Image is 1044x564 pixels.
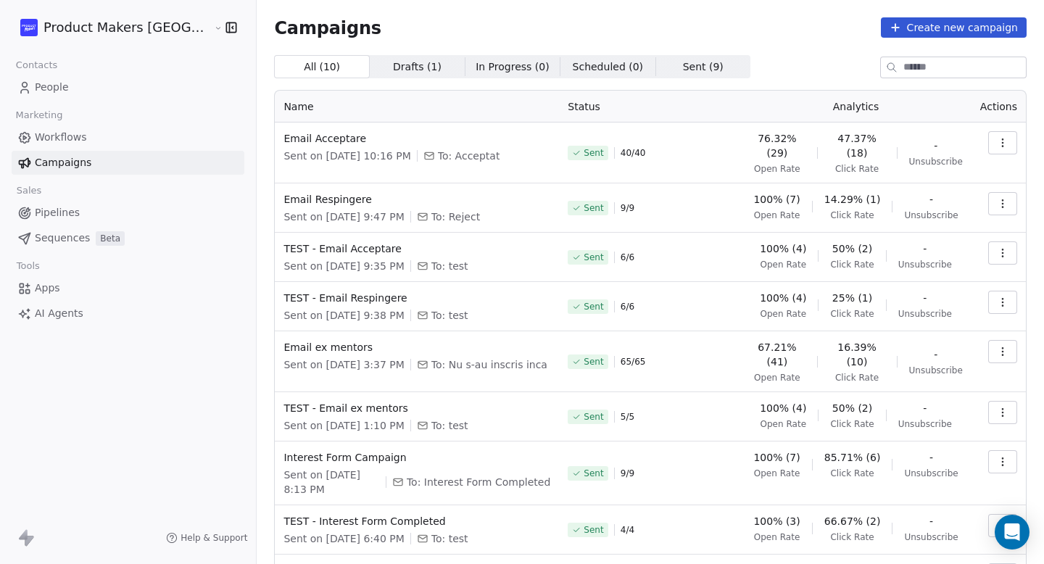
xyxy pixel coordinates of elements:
[431,308,468,323] span: To: test
[621,301,634,312] span: 6 / 6
[283,192,550,207] span: Email Respingere
[923,241,927,256] span: -
[754,210,800,221] span: Open Rate
[929,514,933,528] span: -
[181,532,247,544] span: Help & Support
[753,450,800,465] span: 100% (7)
[830,308,874,320] span: Click Rate
[621,468,634,479] span: 9 / 9
[829,340,884,369] span: 16.39% (10)
[909,365,963,376] span: Unsubscribe
[35,306,83,321] span: AI Agents
[275,91,559,123] th: Name
[35,130,87,145] span: Workflows
[584,301,603,312] span: Sent
[35,205,80,220] span: Pipelines
[830,210,874,221] span: Click Rate
[431,210,480,224] span: To: Reject
[749,131,805,160] span: 76.32% (29)
[283,259,404,273] span: Sent on [DATE] 9:35 PM
[760,308,806,320] span: Open Rate
[760,259,806,270] span: Open Rate
[17,15,203,40] button: Product Makers [GEOGRAPHIC_DATA]
[754,531,800,543] span: Open Rate
[283,241,550,256] span: TEST - Email Acceptare
[584,252,603,263] span: Sent
[760,401,806,415] span: 100% (4)
[584,202,603,214] span: Sent
[283,149,410,163] span: Sent on [DATE] 10:16 PM
[283,131,550,146] span: Email Acceptare
[35,231,90,246] span: Sequences
[929,450,933,465] span: -
[904,531,958,543] span: Unsubscribe
[431,357,547,372] span: To: Nu s-au inscris inca
[393,59,442,75] span: Drafts ( 1 )
[166,532,247,544] a: Help & Support
[283,340,550,354] span: Email ex mentors
[832,291,872,305] span: 25% (1)
[830,531,874,543] span: Click Rate
[283,291,550,305] span: TEST - Email Respingere
[923,401,927,415] span: -
[12,226,244,250] a: SequencesBeta
[35,281,60,296] span: Apps
[584,524,603,536] span: Sent
[431,259,468,273] span: To: test
[12,151,244,175] a: Campaigns
[10,255,46,277] span: Tools
[584,468,603,479] span: Sent
[830,468,874,479] span: Click Rate
[283,418,404,433] span: Sent on [DATE] 1:10 PM
[832,401,872,415] span: 50% (2)
[621,252,634,263] span: 6 / 6
[830,259,874,270] span: Click Rate
[754,163,800,175] span: Open Rate
[835,372,879,383] span: Click Rate
[12,201,244,225] a: Pipelines
[683,59,724,75] span: Sent ( 9 )
[934,347,937,362] span: -
[407,475,550,489] span: To: Interest Form Completed
[749,340,805,369] span: 67.21% (41)
[824,450,881,465] span: 85.71% (6)
[740,91,971,123] th: Analytics
[621,202,634,214] span: 9 / 9
[898,418,952,430] span: Unsubscribe
[934,138,937,153] span: -
[431,531,468,546] span: To: test
[835,163,879,175] span: Click Rate
[20,19,38,36] img: logo-pm-flat-whiteonblue@2x.png
[898,259,952,270] span: Unsubscribe
[584,147,603,159] span: Sent
[760,241,806,256] span: 100% (4)
[9,54,64,76] span: Contacts
[283,531,404,546] span: Sent on [DATE] 6:40 PM
[283,210,404,224] span: Sent on [DATE] 9:47 PM
[43,18,210,37] span: Product Makers [GEOGRAPHIC_DATA]
[760,291,806,305] span: 100% (4)
[96,231,125,246] span: Beta
[438,149,500,163] span: To: Acceptat
[830,418,874,430] span: Click Rate
[898,308,952,320] span: Unsubscribe
[584,411,603,423] span: Sent
[573,59,644,75] span: Scheduled ( 0 )
[760,418,806,430] span: Open Rate
[476,59,550,75] span: In Progress ( 0 )
[621,411,634,423] span: 5 / 5
[621,524,634,536] span: 4 / 4
[9,104,69,126] span: Marketing
[995,515,1029,550] div: Open Intercom Messenger
[10,180,48,202] span: Sales
[283,357,404,372] span: Sent on [DATE] 3:37 PM
[12,125,244,149] a: Workflows
[35,155,91,170] span: Campaigns
[283,401,550,415] span: TEST - Email ex mentors
[584,356,603,368] span: Sent
[753,514,800,528] span: 100% (3)
[12,276,244,300] a: Apps
[881,17,1027,38] button: Create new campaign
[753,192,800,207] span: 100% (7)
[909,156,963,167] span: Unsubscribe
